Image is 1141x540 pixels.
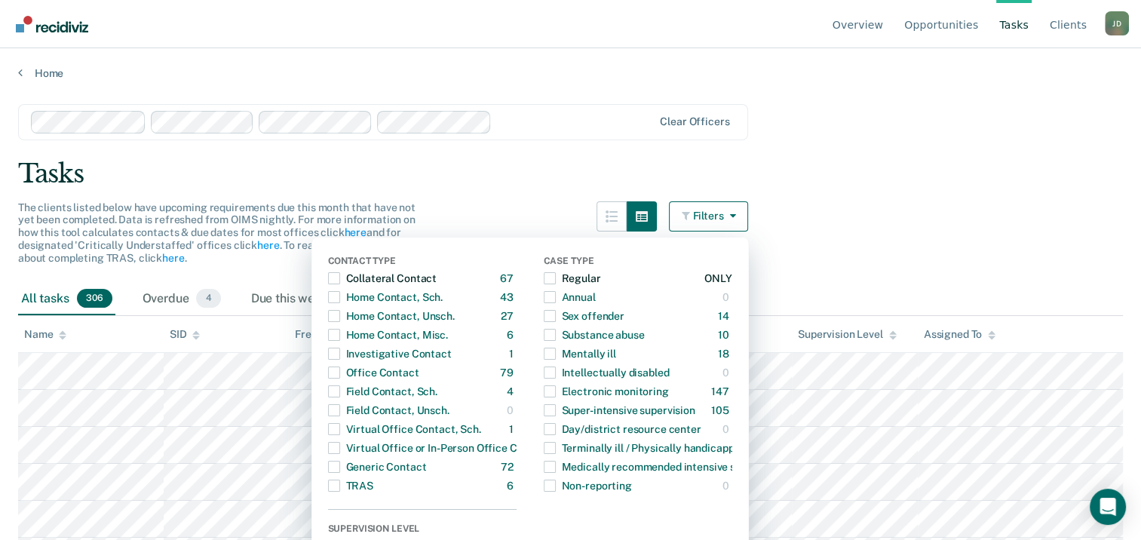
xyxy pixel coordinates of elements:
[162,252,184,264] a: here
[544,266,601,290] div: Regular
[722,474,732,498] div: 0
[328,379,437,403] div: Field Contact, Sch.
[722,285,732,309] div: 0
[328,455,427,479] div: Generic Contact
[544,474,632,498] div: Non-reporting
[722,361,732,385] div: 0
[140,283,224,316] div: Overdue4
[501,304,517,328] div: 27
[660,115,729,128] div: Clear officers
[722,417,732,441] div: 0
[509,342,517,366] div: 1
[507,474,517,498] div: 6
[507,379,517,403] div: 4
[295,328,347,341] div: Frequency
[328,256,517,269] div: Contact Type
[16,16,88,32] img: Recidiviz
[798,328,897,341] div: Supervision Level
[544,361,670,385] div: Intellectually disabled
[718,304,732,328] div: 14
[924,328,995,341] div: Assigned To
[1105,11,1129,35] button: Profile dropdown button
[328,285,443,309] div: Home Contact, Sch.
[248,283,362,316] div: Due this week0
[328,523,517,537] div: Supervision Level
[328,398,449,422] div: Field Contact, Unsch.
[18,283,115,316] div: All tasks306
[544,436,747,460] div: Terminally ill / Physically handicapped
[711,379,732,403] div: 147
[669,201,749,232] button: Filters
[1090,489,1126,525] div: Open Intercom Messenger
[328,436,550,460] div: Virtual Office or In-Person Office Contact
[544,455,786,479] div: Medically recommended intensive supervision
[1105,11,1129,35] div: J D
[328,266,437,290] div: Collateral Contact
[544,285,596,309] div: Annual
[718,342,732,366] div: 18
[500,361,517,385] div: 79
[257,239,279,251] a: here
[507,323,517,347] div: 6
[500,266,517,290] div: 67
[544,342,616,366] div: Mentally ill
[711,398,732,422] div: 105
[77,289,112,308] span: 306
[544,323,645,347] div: Substance abuse
[24,328,66,341] div: Name
[196,289,220,308] span: 4
[509,417,517,441] div: 1
[544,417,701,441] div: Day/district resource center
[170,328,201,341] div: SID
[328,361,419,385] div: Office Contact
[718,323,732,347] div: 10
[328,304,455,328] div: Home Contact, Unsch.
[328,417,481,441] div: Virtual Office Contact, Sch.
[507,398,517,422] div: 0
[704,266,732,290] div: ONLY
[544,304,624,328] div: Sex offender
[18,66,1123,80] a: Home
[344,226,366,238] a: here
[18,201,416,264] span: The clients listed below have upcoming requirements due this month that have not yet been complet...
[544,398,695,422] div: Super-intensive supervision
[500,285,517,309] div: 43
[328,323,448,347] div: Home Contact, Misc.
[328,342,452,366] div: Investigative Contact
[544,256,732,269] div: Case Type
[328,474,373,498] div: TRAS
[501,455,517,479] div: 72
[544,379,669,403] div: Electronic monitoring
[18,158,1123,189] div: Tasks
